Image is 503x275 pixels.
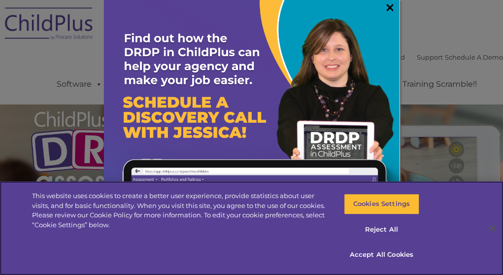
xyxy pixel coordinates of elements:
[384,2,396,12] a: ×
[32,191,329,230] div: This website uses cookies to create a better user experience, provide statistics about user visit...
[481,217,503,239] button: Close
[344,219,419,240] button: Reject All
[344,194,419,214] button: Cookies Settings
[344,244,419,265] button: Accept All Cookies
